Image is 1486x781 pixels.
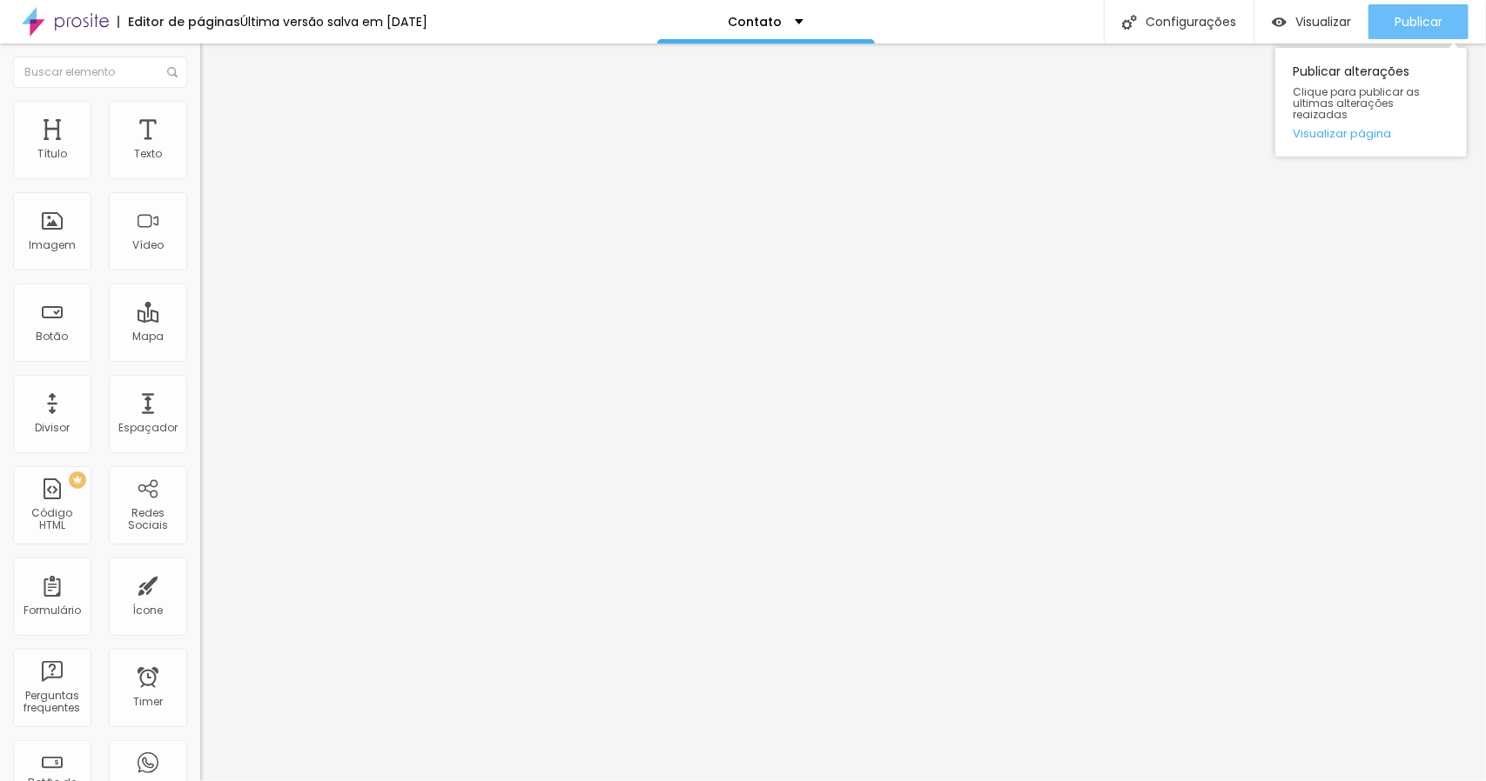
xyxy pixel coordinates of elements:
[1395,15,1442,29] span: Publicar
[1368,4,1469,39] button: Publicar
[1295,15,1351,29] span: Visualizar
[1293,128,1449,139] a: Visualizar página
[1122,15,1137,30] img: Icone
[132,239,164,251] div: Vídeo
[167,67,178,77] img: Icone
[1275,48,1467,157] div: Publicar alterações
[35,422,70,434] div: Divisor
[37,330,69,343] div: Botão
[24,604,81,617] div: Formulário
[728,16,782,28] p: Contato
[37,148,67,160] div: Título
[118,422,178,434] div: Espaçador
[113,507,182,532] div: Redes Sociais
[134,148,162,160] div: Texto
[240,16,427,28] div: Última versão salva em [DATE]
[133,696,163,708] div: Timer
[132,330,164,343] div: Mapa
[1272,15,1287,30] img: view-1.svg
[29,239,76,251] div: Imagem
[118,16,240,28] div: Editor de páginas
[1293,86,1449,121] span: Clique para publicar as ultimas alterações reaizadas
[13,57,187,88] input: Buscar elemento
[17,690,86,715] div: Perguntas frequentes
[17,507,86,532] div: Código HTML
[1254,4,1368,39] button: Visualizar
[133,604,164,617] div: Ícone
